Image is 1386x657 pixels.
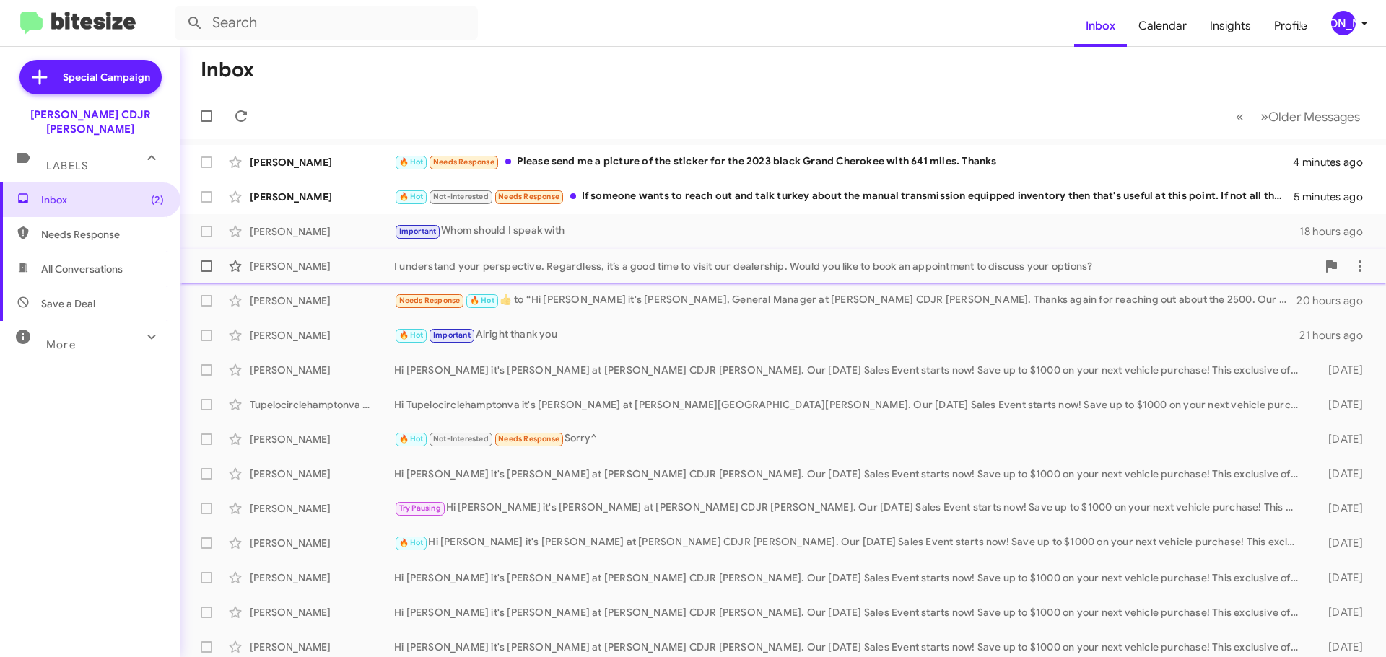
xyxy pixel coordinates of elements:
div: 18 hours ago [1299,224,1374,239]
div: [PERSON_NAME] [250,190,394,204]
span: « [1236,107,1244,125]
span: Not-Interested [433,434,489,444]
span: Needs Response [433,157,494,167]
div: [PERSON_NAME] [250,605,394,619]
div: [PERSON_NAME] [250,432,394,446]
span: (2) [151,193,164,207]
span: Not-Interested [433,192,489,201]
span: Needs Response [498,192,559,201]
span: Save a Deal [41,296,95,311]
div: [PERSON_NAME] [250,536,394,550]
span: Important [399,226,437,236]
div: [DATE] [1305,467,1374,481]
div: [PERSON_NAME] [1331,11,1356,35]
button: [PERSON_NAME] [1319,11,1370,35]
div: Hi [PERSON_NAME] it's [PERSON_NAME] at [PERSON_NAME] CDJR [PERSON_NAME]. Our [DATE] Sales Event s... [394,534,1305,551]
span: More [46,338,76,351]
div: [PERSON_NAME] [250,363,394,377]
div: If someone wants to reach out and talk turkey about the manual transmission equipped inventory th... [394,188,1294,205]
span: 🔥 Hot [470,296,494,305]
div: Whom should I speak with [394,223,1299,239]
nav: Page navigation example [1228,102,1369,131]
div: Hi [PERSON_NAME] it's [PERSON_NAME] at [PERSON_NAME] CDJR [PERSON_NAME]. Our [DATE] Sales Event s... [394,640,1305,654]
div: [PERSON_NAME] [250,467,394,481]
div: I understand your perspective. Regardless, it’s a good time to visit our dealership. Would you li... [394,259,1317,273]
div: Hi [PERSON_NAME] it's [PERSON_NAME] at [PERSON_NAME] CDJR [PERSON_NAME]. Our [DATE] Sales Event s... [394,570,1305,585]
a: Inbox [1074,5,1127,47]
div: [DATE] [1305,363,1374,377]
span: All Conversations [41,262,123,276]
span: 🔥 Hot [399,330,424,340]
div: Hi [PERSON_NAME] it's [PERSON_NAME] at [PERSON_NAME] CDJR [PERSON_NAME]. Our [DATE] Sales Event s... [394,605,1305,619]
div: [DATE] [1305,570,1374,585]
div: [DATE] [1305,536,1374,550]
span: » [1260,107,1268,125]
div: [PERSON_NAME] [250,259,394,273]
div: [PERSON_NAME] [250,570,394,585]
a: Calendar [1127,5,1198,47]
div: [DATE] [1305,605,1374,619]
div: 20 hours ago [1296,294,1374,308]
div: Hi [PERSON_NAME] it's [PERSON_NAME] at [PERSON_NAME] CDJR [PERSON_NAME]. Our [DATE] Sales Event s... [394,467,1305,481]
input: Search [175,6,478,40]
div: 4 minutes ago [1293,155,1374,169]
div: [PERSON_NAME] [250,640,394,654]
div: [PERSON_NAME] [250,155,394,169]
div: [DATE] [1305,640,1374,654]
div: [PERSON_NAME] [250,224,394,239]
span: Special Campaign [63,70,150,84]
span: Older Messages [1268,109,1360,125]
div: Tupelocirclehamptonva [PERSON_NAME] [250,397,394,412]
span: 🔥 Hot [399,538,424,547]
div: [DATE] [1305,397,1374,412]
div: 5 minutes ago [1294,190,1374,204]
span: Needs Response [399,296,461,305]
div: Hi [PERSON_NAME] it's [PERSON_NAME] at [PERSON_NAME] CDJR [PERSON_NAME]. Our [DATE] Sales Event s... [394,363,1305,377]
span: 🔥 Hot [399,192,424,201]
a: Profile [1263,5,1319,47]
h1: Inbox [201,58,254,81]
span: 🔥 Hot [399,434,424,444]
div: Please send me a picture of the sticker for the 2023 black Grand Cherokee with 641 miles. Thanks [394,154,1293,170]
span: Labels [46,159,88,172]
div: Alright thank you [394,327,1299,343]
span: Try Pausing [399,503,441,513]
span: Important [433,330,471,340]
span: Needs Response [498,434,559,444]
button: Previous [1227,102,1252,131]
div: [PERSON_NAME] [250,294,394,308]
div: Hi [PERSON_NAME] it's [PERSON_NAME] at [PERSON_NAME] CDJR [PERSON_NAME]. Our [DATE] Sales Event s... [394,500,1305,516]
div: 21 hours ago [1299,328,1374,343]
div: Sorry^ [394,431,1305,447]
span: Needs Response [41,227,164,242]
div: [PERSON_NAME] [250,501,394,516]
div: Hi Tupelocirclehamptonva it's [PERSON_NAME] at [PERSON_NAME][GEOGRAPHIC_DATA][PERSON_NAME]. Our [... [394,397,1305,412]
a: Insights [1198,5,1263,47]
span: Inbox [41,193,164,207]
a: Special Campaign [19,60,162,94]
button: Next [1252,102,1369,131]
div: [PERSON_NAME] [250,328,394,343]
div: ​👍​ to “ Hi [PERSON_NAME] it's [PERSON_NAME], General Manager at [PERSON_NAME] CDJR [PERSON_NAME]... [394,292,1296,309]
span: 🔥 Hot [399,157,424,167]
div: [DATE] [1305,432,1374,446]
div: [DATE] [1305,501,1374,516]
